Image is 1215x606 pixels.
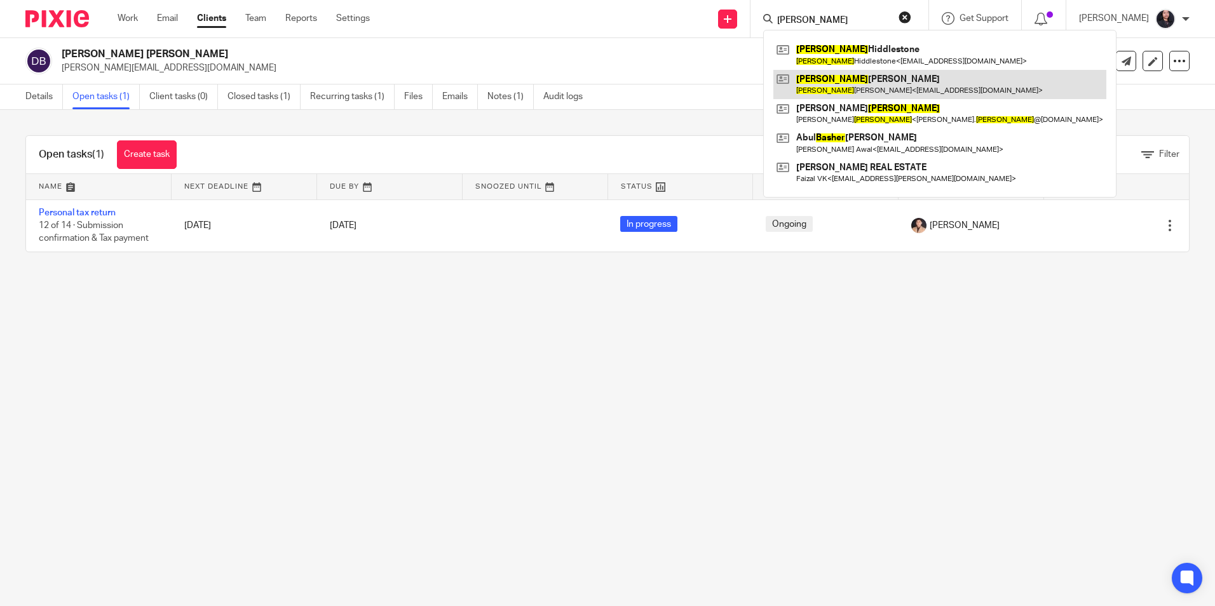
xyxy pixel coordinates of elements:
a: Notes (1) [487,84,534,109]
span: In progress [620,216,677,232]
input: Search [776,15,890,27]
a: Personal tax return [39,208,116,217]
a: Reports [285,12,317,25]
span: Get Support [960,14,1008,23]
a: Details [25,84,63,109]
h2: [PERSON_NAME] [PERSON_NAME] [62,48,825,61]
a: Open tasks (1) [72,84,140,109]
span: Ongoing [766,216,813,232]
img: MicrosoftTeams-image.jfif [1155,9,1176,29]
a: Email [157,12,178,25]
img: Nikhil%20(2).jpg [911,218,927,233]
a: Audit logs [543,84,592,109]
a: Files [404,84,433,109]
a: Team [245,12,266,25]
span: Status [621,183,653,190]
a: Client tasks (0) [149,84,218,109]
h1: Open tasks [39,148,104,161]
a: Clients [197,12,226,25]
span: [PERSON_NAME] [930,219,1000,232]
p: [PERSON_NAME] [1079,12,1149,25]
button: Clear [899,11,911,24]
a: Closed tasks (1) [227,84,301,109]
span: Filter [1159,150,1179,159]
a: Recurring tasks (1) [310,84,395,109]
a: Emails [442,84,478,109]
span: (1) [92,149,104,159]
img: Pixie [25,10,89,27]
span: Snoozed Until [475,183,542,190]
a: Work [118,12,138,25]
span: 12 of 14 · Submission confirmation & Tax payment [39,221,149,243]
img: svg%3E [25,48,52,74]
a: Settings [336,12,370,25]
p: [PERSON_NAME][EMAIL_ADDRESS][DOMAIN_NAME] [62,62,1017,74]
span: [DATE] [330,221,356,230]
a: Create task [117,140,177,169]
td: [DATE] [172,199,317,252]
